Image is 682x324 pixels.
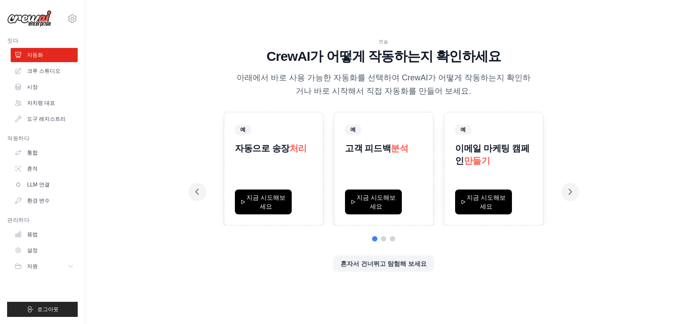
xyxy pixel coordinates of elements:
[391,143,408,153] font: 분석
[333,256,434,272] button: 혼자서 건너뛰고 탐험해 보세요
[27,68,60,74] font: 크루 스튜디오
[350,126,356,133] font: 예
[27,52,43,58] font: 자동화
[37,306,59,312] font: 로그아웃
[345,190,402,214] button: 지금 시도해보세요
[27,100,55,106] font: 자치령 대표
[7,10,52,27] img: 심벌 마크
[7,302,78,317] button: 로그아웃
[464,156,490,166] font: 만들기
[7,135,29,142] font: 작동하다
[11,96,78,110] a: 자치령 대표
[379,39,389,44] font: 연습
[11,194,78,208] a: 환경 변수
[11,259,78,273] button: 자원
[11,112,78,126] a: 도구 레지스트리
[235,143,289,153] font: 자동으로 송장
[341,260,427,267] font: 혼자서 건너뛰고 탐험해 보세요
[467,194,506,210] font: 지금 시도해보세요
[11,146,78,160] a: 통합
[27,84,38,90] font: 시장
[7,217,29,223] font: 관리하다
[11,64,78,78] a: 크루 스튜디오
[27,198,50,204] font: 환경 변수
[11,178,78,192] a: LLM 연결
[237,73,531,95] font: 아래에서 바로 사용 가능한 자동화를 선택하여 CrewAI가 어떻게 작동하는지 확인하거나 바로 시작해서 직접 자동화를 만들어 보세요.
[11,48,78,62] a: 자동화
[246,194,285,210] font: 지금 시도해보세요
[27,150,38,156] font: 통합
[27,263,38,269] font: 자원
[455,143,529,166] font: 이메일 마케팅 캠페인
[266,49,501,63] font: CrewAI가 어떻게 작동하는지 확인하세요
[289,143,307,153] font: 처리
[11,80,78,94] a: 시장
[27,166,38,172] font: 흔적
[11,162,78,176] a: 흔적
[27,231,38,237] font: 용법
[235,190,292,214] button: 지금 시도해보세요
[11,227,78,241] a: 용법
[7,38,18,44] font: 짓다
[455,190,512,214] button: 지금 시도해보세요
[11,243,78,257] a: 설정
[345,143,391,153] font: 고객 피드백
[27,182,50,188] font: LLM 연결
[357,194,396,210] font: 지금 시도해보세요
[27,247,38,253] font: 설정
[460,126,466,133] font: 예
[240,126,246,133] font: 예
[27,116,66,122] font: 도구 레지스트리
